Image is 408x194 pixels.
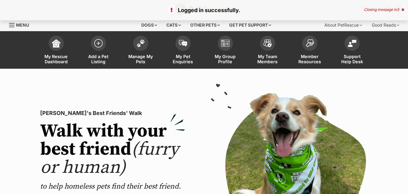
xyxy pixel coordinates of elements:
[204,33,246,69] a: My Group Profile
[320,19,366,31] div: About PetRescue
[254,54,281,64] span: My Team Members
[40,109,185,117] p: [PERSON_NAME]'s Best Friends' Walk
[40,138,179,179] span: (furry or human)
[137,19,161,31] div: Dogs
[186,19,224,31] div: Other pets
[52,39,60,48] img: dashboard-icon-eb2f2d2d3e046f16d808141f083e7271f6b2e854fb5c12c21221c1fb7104beca.svg
[306,39,314,47] img: member-resources-icon-8e73f808a243e03378d46382f2149f9095a855e16c252ad45f914b54edf8863c.svg
[246,33,289,69] a: My Team Members
[162,33,204,69] a: My Pet Enquiries
[162,19,185,31] div: Cats
[169,54,197,64] span: My Pet Enquiries
[40,182,185,191] p: to help homeless pets find their best friend.
[212,54,239,64] span: My Group Profile
[9,19,33,30] a: Menu
[16,22,29,28] span: Menu
[296,54,323,64] span: Member Resources
[289,33,331,69] a: Member Resources
[94,39,103,48] img: add-pet-listing-icon-0afa8454b4691262ce3f59096e99ab1cd57d4a30225e0717b998d2c9b9846f56.svg
[43,54,70,64] span: My Rescue Dashboard
[35,33,77,69] a: My Rescue Dashboard
[221,40,230,47] img: group-profile-icon-3fa3cf56718a62981997c0bc7e787c4b2cf8bcc04b72c1350f741eb67cf2f40e.svg
[127,54,154,64] span: Manage My Pets
[331,33,373,69] a: Support Help Desk
[263,39,272,47] img: team-members-icon-5396bd8760b3fe7c0b43da4ab00e1e3bb1a5d9ba89233759b79545d2d3fc5d0d.svg
[77,33,120,69] a: Add a Pet Listing
[179,40,187,47] img: pet-enquiries-icon-7e3ad2cf08bfb03b45e93fb7055b45f3efa6380592205ae92323e6603595dc1f.svg
[339,54,366,64] span: Support Help Desk
[137,39,145,47] img: manage-my-pets-icon-02211641906a0b7f246fdf0571729dbe1e7629f14944591b6c1af311fb30b64b.svg
[40,122,185,177] h2: Walk with your best friend
[348,40,356,47] img: help-desk-icon-fdf02630f3aa405de69fd3d07c3f3aa587a6932b1a1747fa1d2bba05be0121f9.svg
[368,19,403,31] div: Good Reads
[85,54,112,64] span: Add a Pet Listing
[225,19,275,31] div: Get pet support
[120,33,162,69] a: Manage My Pets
